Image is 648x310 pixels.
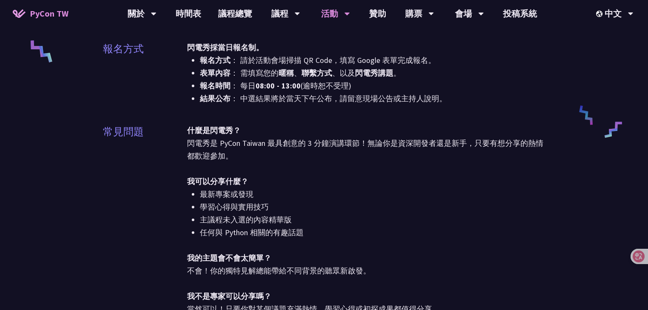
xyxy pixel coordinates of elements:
img: Locale Icon [596,11,605,17]
li: 主議程未入選的內容精華版 [200,213,545,226]
li: 任何與 Python 相關的有趣話題 [200,226,545,239]
strong: 報名時間 [200,81,230,91]
p: 常見問題 [103,124,144,139]
strong: 閃電秀講題 [355,68,393,78]
strong: 暱稱 [279,68,294,78]
li: 學習心得與實用技巧 [200,201,545,213]
li: ： 中選結果將於當天下午公布，請留意現場公告或主持人說明。 [200,92,545,105]
img: Home icon of PyCon TW 2025 [13,9,26,18]
li: 最新專案或發現 [200,188,545,201]
li: ： 需填寫您的 、 、以及 。 [200,67,545,80]
strong: 報名方式 [200,55,230,65]
a: PyCon TW [4,3,77,24]
strong: 什麼是閃電秀？ [187,125,241,135]
strong: 結果公布 [200,94,230,103]
strong: 表單內容 [200,68,230,78]
strong: 閃電秀採當日報名制。 [187,43,264,52]
p: 報名方式 [103,41,144,57]
strong: 我可以分享什麼？ [187,176,248,186]
strong: 聯繫方式 [301,68,332,78]
li: ： 請於活動會場掃描 QR Code，填寫 Google 表單完成報名。 [200,54,545,67]
strong: 我的主題會不會太簡單？ [187,253,271,263]
span: PyCon TW [30,7,68,20]
li: ： 每日 (逾時恕不受理) [200,80,545,92]
strong: 我不是專家可以分享嗎？ [187,291,271,301]
strong: 08:00 - 13:00 [256,81,301,91]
